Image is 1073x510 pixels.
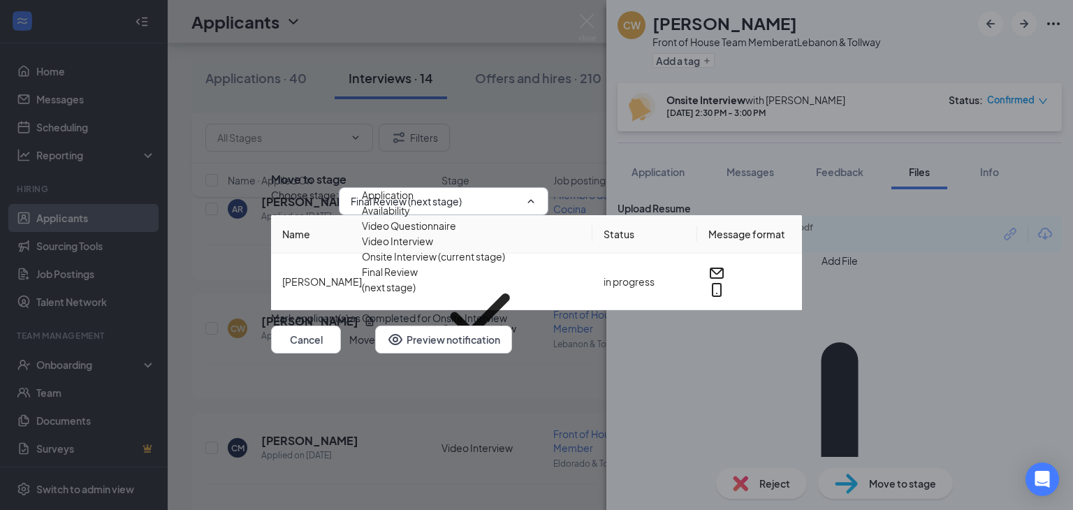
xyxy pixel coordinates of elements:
div: Video Questionnaire [362,218,456,233]
svg: Eye [387,331,404,348]
svg: MobileSms [708,282,725,298]
th: Name [271,215,592,254]
div: Video Interview [362,233,433,249]
span: Choose stage : [271,187,339,215]
button: Preview notificationEye [375,326,512,354]
div: Open Intercom Messenger [1025,462,1059,496]
div: Application [362,187,414,203]
th: Status [592,215,697,254]
div: Final Review (next stage) [362,264,429,366]
svg: Email [708,265,725,282]
div: Onsite Interview (current stage) [362,249,505,264]
div: Availability [362,203,410,218]
span: Mark applicant(s) as Completed for Onsite Interview [271,310,507,326]
button: Cancel [271,326,341,354]
h3: Move to stage [271,172,346,187]
span: [PERSON_NAME] [282,275,362,288]
td: in progress [592,254,697,310]
th: Message format [697,215,802,254]
button: Move [349,326,375,354]
svg: Checkmark [429,264,531,366]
